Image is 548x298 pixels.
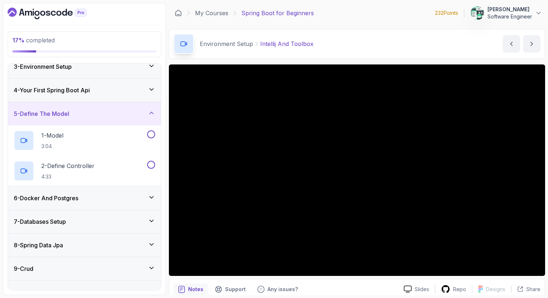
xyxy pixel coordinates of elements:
p: Slides [415,286,429,293]
p: 1 - Model [41,131,63,140]
button: previous content [503,35,520,53]
h3: 4 - Your First Spring Boot Api [14,86,90,95]
a: Dashboard [175,9,182,17]
h3: 9 - Crud [14,264,33,273]
button: 2-Define Controller4:33 [14,161,155,181]
button: 9-Crud [8,257,161,280]
a: My Courses [195,9,228,17]
h3: 10 - Exercises [14,288,50,297]
button: 6-Docker And Postgres [8,186,161,210]
h3: 7 - Databases Setup [14,217,66,226]
h3: 6 - Docker And Postgres [14,194,78,202]
p: 2 - Define Controller [41,161,95,170]
button: next content [523,35,540,53]
p: Any issues? [267,286,298,293]
button: 1-Model3:04 [14,130,155,151]
p: 232 Points [435,9,458,17]
button: 4-Your First Spring Boot Api [8,79,161,102]
p: Designs [486,286,505,293]
h3: 5 - Define The Model [14,109,69,118]
p: [PERSON_NAME] [487,6,532,13]
a: Slides [398,285,435,293]
p: 4:33 [41,173,95,180]
button: notes button [174,284,208,295]
button: 8-Spring Data Jpa [8,234,161,257]
p: Support [225,286,246,293]
iframe: 1 - IntelliJ and Toolbox [169,64,545,276]
button: user profile image[PERSON_NAME]Software Engineer [470,6,542,20]
a: Repo [435,285,472,294]
p: 3:04 [41,143,63,150]
button: Support button [211,284,250,295]
p: Environment Setup [200,39,253,48]
p: Intellij And Toolbox [260,39,314,48]
span: completed [12,37,55,44]
button: 7-Databases Setup [8,210,161,233]
h3: 8 - Spring Data Jpa [14,241,63,249]
button: 3-Environment Setup [8,55,161,78]
p: Share [526,286,540,293]
button: 5-Define The Model [8,102,161,125]
a: Dashboard [8,8,103,19]
p: Spring Boot for Beginners [241,9,314,17]
span: 17 % [12,37,25,44]
p: Notes [188,286,203,293]
img: user profile image [470,6,484,20]
button: Feedback button [253,284,302,295]
p: Repo [453,286,466,293]
h3: 3 - Environment Setup [14,62,72,71]
p: Software Engineer [487,13,532,20]
button: Share [511,286,540,293]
